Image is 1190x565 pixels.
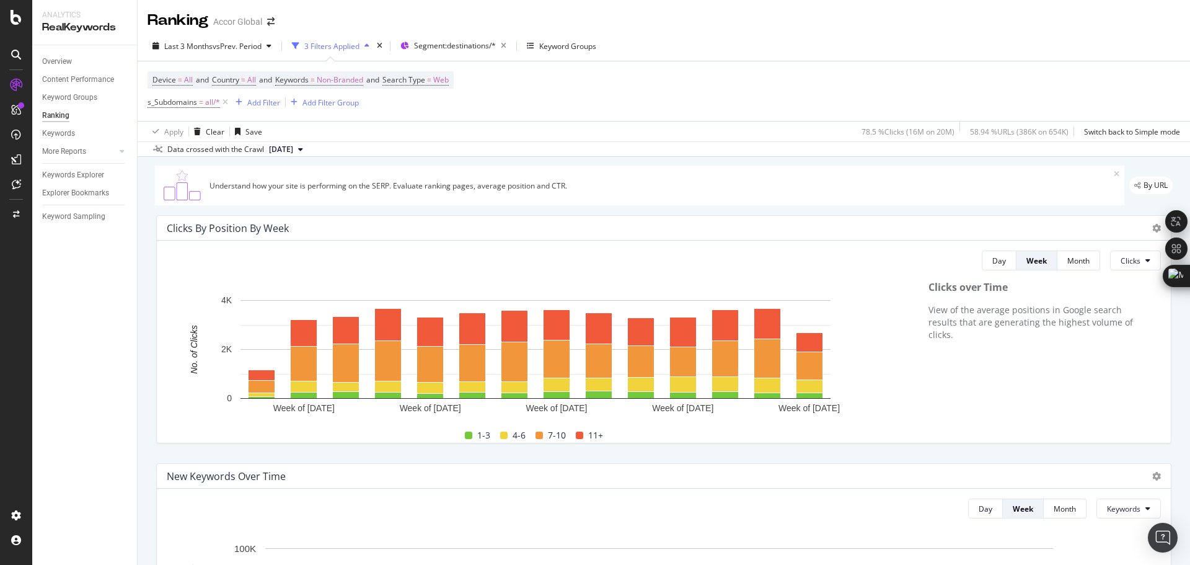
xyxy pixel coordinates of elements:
div: Week [1026,256,1047,266]
button: Save [230,122,262,141]
div: Keyword Groups [42,91,97,104]
a: Keyword Groups [42,91,128,104]
span: All [247,71,256,89]
span: and [259,74,272,85]
a: Keywords Explorer [42,169,128,182]
a: Keyword Sampling [42,210,128,223]
button: Month [1057,251,1100,270]
span: 2025 Sep. 17th [269,144,293,155]
span: = [241,74,245,85]
button: [DATE] [264,142,308,157]
img: C0S+odjvPe+dCwPhcw0W2jU4KOcefU0IcxbkVEfgJ6Ft4vBgsVVQAAAABJRU5ErkJggg== [160,171,205,200]
text: 4K [221,296,232,306]
span: = [311,74,315,85]
button: Month [1044,499,1086,518]
button: Keywords [1096,499,1161,518]
button: 3 Filters Applied [287,36,374,56]
div: Ranking [148,10,208,31]
a: Keywords [42,127,128,140]
div: RealKeywords [42,20,127,35]
text: No. of Clicks [189,326,199,375]
span: Keywords [1107,504,1140,514]
span: = [178,74,182,85]
text: Week of [DATE] [273,403,335,413]
a: Overview [42,55,128,68]
div: Clicks By Position By Week [167,222,289,234]
div: arrow-right-arrow-left [267,17,275,26]
button: Add Filter Group [286,95,359,110]
span: Clicks [1121,256,1140,266]
text: Week of [DATE] [526,403,587,413]
button: Clicks [1110,251,1161,270]
div: Content Performance [42,73,114,86]
span: s_Subdomains [148,97,197,107]
div: 3 Filters Applied [304,41,359,51]
span: Search Type [382,74,425,85]
div: 58.94 % URLs ( 386K on 654K ) [970,127,1069,137]
div: Clicks over Time [928,280,1148,295]
div: Week [1013,504,1033,514]
span: 11+ [588,428,603,443]
div: New Keywords Over Time [167,470,286,483]
div: Month [1054,504,1076,514]
div: Add Filter Group [302,97,359,108]
svg: A chart. [167,294,904,417]
span: Country [212,74,239,85]
div: Month [1067,256,1090,266]
div: times [374,40,385,52]
div: Accor Global [213,16,262,28]
div: More Reports [42,145,86,158]
div: Clear [206,127,224,137]
div: Explorer Bookmarks [42,187,109,200]
div: Keywords [42,127,75,140]
span: Web [433,71,449,89]
span: all/* [205,94,220,111]
text: 100K [234,543,256,554]
button: Segment:destinations/* [395,36,511,56]
text: 2K [221,345,232,355]
div: Keyword Groups [539,41,596,51]
span: All [184,71,193,89]
button: Apply [148,122,183,141]
div: Analytics [42,10,127,20]
span: Device [152,74,176,85]
div: Apply [164,127,183,137]
div: Understand how your site is performing on the SERP. Evaluate ranking pages, average position and ... [209,180,1114,191]
div: Overview [42,55,72,68]
span: and [196,74,209,85]
text: Week of [DATE] [652,403,713,413]
span: Segment: destinations/* [414,40,496,51]
span: = [427,74,431,85]
div: Day [979,504,992,514]
button: Week [1016,251,1057,270]
span: 1-3 [477,428,490,443]
div: Switch back to Simple mode [1084,127,1180,137]
text: Week of [DATE] [400,403,461,413]
div: Save [245,127,262,137]
button: Keyword Groups [522,36,601,56]
button: Switch back to Simple mode [1079,122,1180,141]
button: Clear [189,122,224,141]
div: Data crossed with the Crawl [167,144,264,155]
span: Non-Branded [317,71,363,89]
button: Add Filter [231,95,280,110]
div: Day [992,256,1006,266]
a: More Reports [42,145,116,158]
button: Last 3 MonthsvsPrev. Period [148,36,276,56]
span: By URL [1144,182,1168,189]
button: Week [1003,499,1044,518]
span: vs Prev. Period [213,41,262,51]
p: View of the average positions in Google search results that are generating the highest volume of ... [928,304,1148,341]
div: Keyword Sampling [42,210,105,223]
div: Open Intercom Messenger [1148,523,1178,553]
span: 7-10 [548,428,566,443]
div: legacy label [1129,177,1173,194]
a: Explorer Bookmarks [42,187,128,200]
text: Week of [DATE] [778,403,840,413]
div: Keywords Explorer [42,169,104,182]
button: Day [968,499,1003,518]
span: Last 3 Months [164,41,213,51]
button: Day [982,251,1016,270]
span: Keywords [275,74,309,85]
